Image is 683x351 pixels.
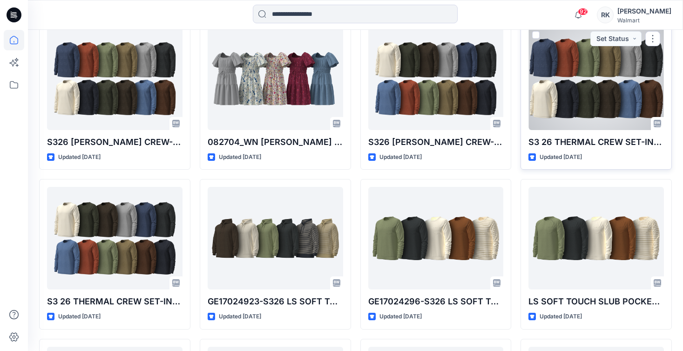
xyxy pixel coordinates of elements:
[540,312,582,322] p: Updated [DATE]
[368,136,504,149] p: S326 [PERSON_NAME] CREW-REG_(DT WAFFLE)-Opt-1
[47,187,183,289] a: S3 26 THERMAL CREW SET-IN (REG)-DT WAFFLE_OPT-1
[528,187,664,289] a: LS SOFT TOUCH SLUB POCKET RAGLON TEE-REG
[528,295,664,308] p: LS SOFT TOUCH SLUB POCKET [PERSON_NAME] TEE-REG
[528,28,664,130] a: S3 26 THERMAL CREW SET-IN (REG)-2Miss Waffle_OPT-2
[617,17,671,24] div: Walmart
[58,152,101,162] p: Updated [DATE]
[368,187,504,289] a: GE17024296-S326 LS SOFT TOUCH SLUB POCKET TEE
[208,187,343,289] a: GE17024923-S326 LS SOFT TOUCH SLUB HOODIE-REG
[540,152,582,162] p: Updated [DATE]
[47,28,183,130] a: S326 RAGLON CREW-REG_(2Miss Waffle)-Opt-2
[617,6,671,17] div: [PERSON_NAME]
[47,136,183,149] p: S326 [PERSON_NAME] CREW-REG_(2Miss Waffle)-Opt-2
[219,152,261,162] p: Updated [DATE]
[208,28,343,130] a: 082704_WN SS SMOCK WAIST FLUTTER DRESS
[578,8,588,15] span: 92
[208,295,343,308] p: GE17024923-S326 LS SOFT TOUCH SLUB HOODIE-REG
[379,152,422,162] p: Updated [DATE]
[208,136,343,149] p: 082704_WN [PERSON_NAME] WAIST FLUTTER DRESS
[368,295,504,308] p: GE17024296-S326 LS SOFT TOUCH SLUB POCKET TEE
[379,312,422,322] p: Updated [DATE]
[597,7,614,23] div: RK
[219,312,261,322] p: Updated [DATE]
[58,312,101,322] p: Updated [DATE]
[368,28,504,130] a: S326 RAGLON CREW-REG_(DT WAFFLE)-Opt-1
[47,295,183,308] p: S3 26 THERMAL CREW SET-IN (REG)-DT WAFFLE_OPT-1
[528,136,664,149] p: S3 26 THERMAL CREW SET-IN (REG)-2Miss Waffle_OPT-2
